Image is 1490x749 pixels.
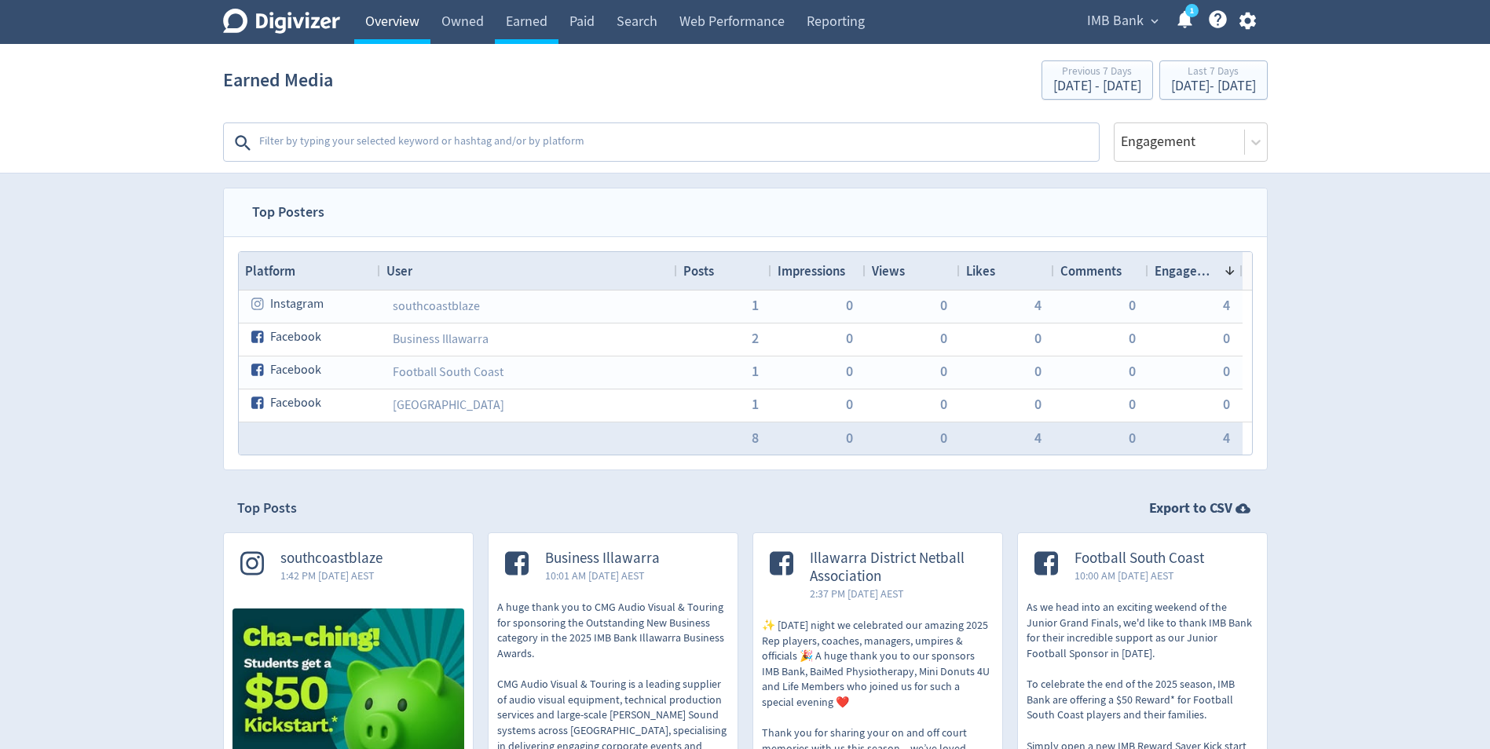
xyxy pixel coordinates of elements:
a: Business Illawarra [393,331,489,347]
span: Posts [683,262,714,280]
button: 0 [940,331,947,345]
text: 1 [1189,5,1193,16]
button: 0 [940,298,947,312]
span: Facebook [270,388,321,418]
button: 0 [846,331,853,345]
button: 1 [752,364,759,378]
h2: Top Posts [237,499,297,518]
div: Last 7 Days [1171,66,1256,79]
span: IMB Bank [1087,9,1144,34]
button: 0 [1129,431,1136,445]
a: Football South Coast [393,364,503,380]
svg: facebook [251,330,265,344]
button: 0 [1034,331,1042,345]
div: [DATE] - [DATE] [1171,79,1256,93]
span: 10:01 AM [DATE] AEST [545,568,660,583]
button: 0 [1223,331,1230,345]
button: 0 [940,397,947,411]
span: Facebook [270,322,321,353]
button: 0 [1223,397,1230,411]
svg: facebook [251,363,265,377]
button: Previous 7 Days[DATE] - [DATE] [1042,60,1153,100]
button: 0 [1129,364,1136,378]
span: Platform [245,262,295,280]
button: 0 [940,364,947,378]
span: 10:00 AM [DATE] AEST [1074,568,1204,583]
span: Business Illawarra [545,550,660,568]
span: Views [872,262,905,280]
span: Facebook [270,355,321,385]
button: 2 [752,331,759,345]
strong: Export to CSV [1149,499,1232,518]
button: IMB Bank [1082,9,1162,34]
button: 0 [1129,298,1136,312]
button: 4 [1034,298,1042,312]
span: Comments [1060,262,1122,280]
a: [GEOGRAPHIC_DATA] [393,397,504,413]
button: Last 7 Days[DATE]- [DATE] [1159,60,1268,100]
span: 1 [752,298,759,312]
span: Instagram [270,289,324,320]
button: 4 [1223,431,1230,445]
span: southcoastblaze [280,550,383,568]
span: 1:42 PM [DATE] AEST [280,568,383,583]
span: Engagement [1155,262,1217,280]
button: 0 [940,431,947,445]
span: Illawarra District Netball Association [810,550,986,586]
a: 1 [1185,4,1199,17]
span: Impressions [778,262,845,280]
button: 0 [1034,364,1042,378]
a: southcoastblaze [393,298,480,314]
button: 0 [1129,331,1136,345]
button: 4 [1223,298,1230,312]
span: User [386,262,412,280]
span: Likes [966,262,995,280]
svg: facebook [251,396,265,410]
span: 0 [1034,397,1042,411]
svg: instagram [251,297,265,311]
button: 1 [752,397,759,411]
h1: Earned Media [223,55,333,105]
button: 0 [1223,364,1230,378]
span: expand_more [1148,14,1162,28]
div: Previous 7 Days [1053,66,1141,79]
button: 0 [846,364,853,378]
div: [DATE] - [DATE] [1053,79,1141,93]
button: 4 [1034,431,1042,445]
span: Football South Coast [1074,550,1204,568]
button: 0 [846,397,853,411]
button: 0 [1129,397,1136,411]
button: 8 [752,431,759,445]
button: 0 [846,431,853,445]
span: 2:37 PM [DATE] AEST [810,586,986,601]
button: 0 [846,298,853,312]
